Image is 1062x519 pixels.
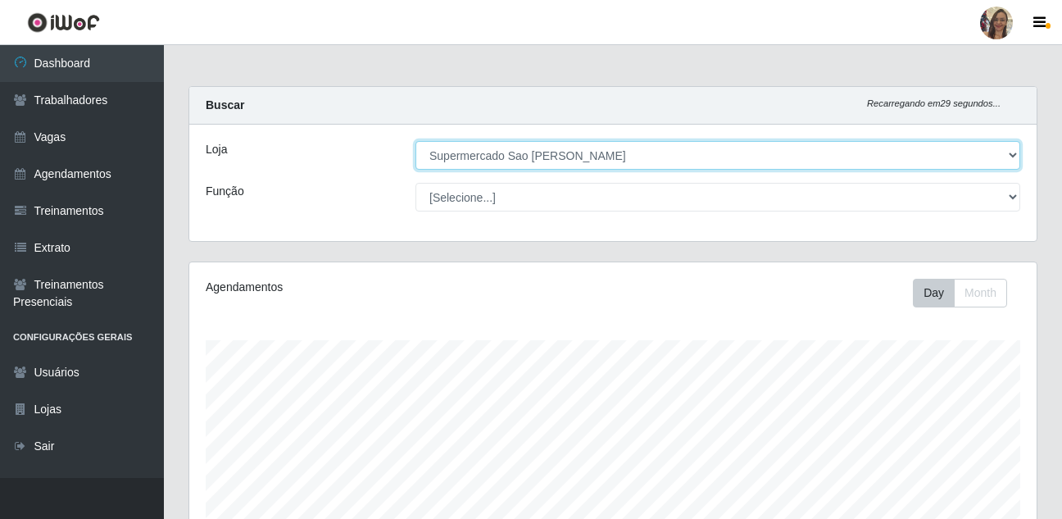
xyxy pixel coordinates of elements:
[206,183,244,200] label: Função
[867,98,1001,108] i: Recarregando em 29 segundos...
[913,279,1020,307] div: Toolbar with button groups
[27,12,100,33] img: CoreUI Logo
[206,141,227,158] label: Loja
[954,279,1007,307] button: Month
[913,279,955,307] button: Day
[206,98,244,112] strong: Buscar
[913,279,1007,307] div: First group
[206,279,531,296] div: Agendamentos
